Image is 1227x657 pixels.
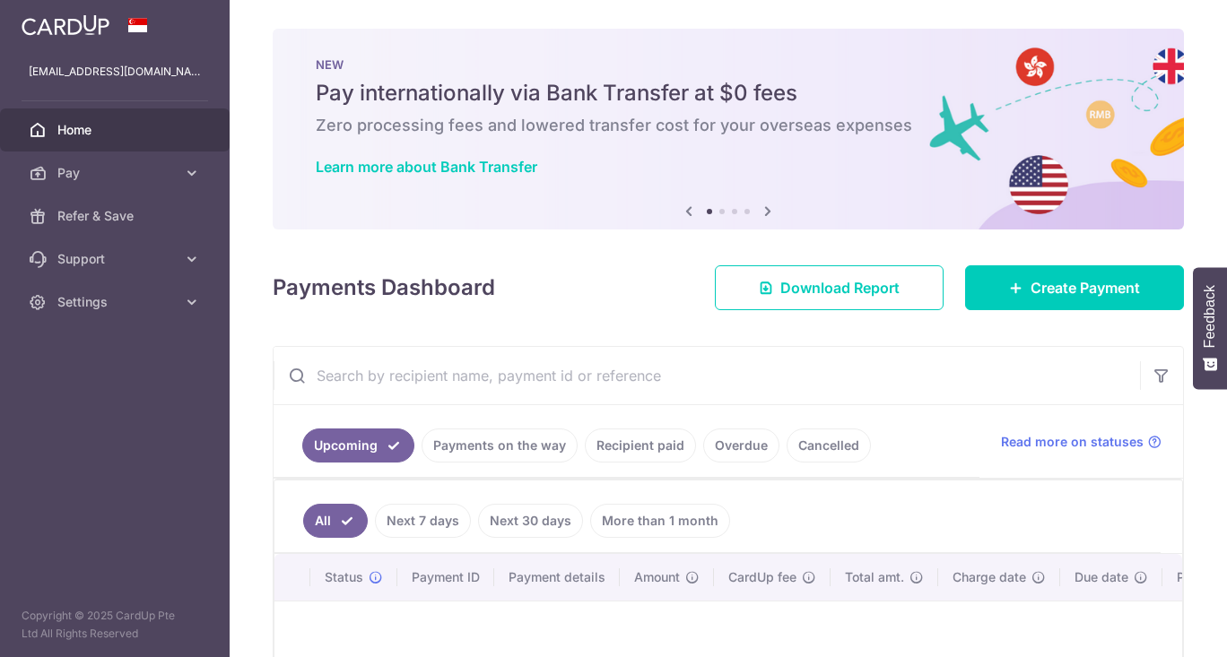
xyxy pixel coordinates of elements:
span: Home [57,121,176,139]
img: CardUp [22,14,109,36]
input: Search by recipient name, payment id or reference [274,347,1140,404]
a: Download Report [715,265,944,310]
span: Read more on statuses [1001,433,1144,451]
img: Bank transfer banner [273,29,1184,229]
a: Cancelled [787,428,871,462]
h6: Zero processing fees and lowered transfer cost for your overseas expenses [316,115,1141,136]
a: All [303,504,368,538]
a: Next 30 days [478,504,583,538]
span: Feedback [1202,285,1218,348]
a: Next 7 days [375,504,471,538]
span: Due date [1075,568,1128,586]
a: Learn more about Bank Transfer [316,158,537,176]
span: Pay [57,164,176,182]
a: Payments on the way [422,428,578,462]
a: Upcoming [302,428,414,462]
h4: Payments Dashboard [273,272,495,304]
span: Total amt. [845,568,904,586]
a: Overdue [703,428,779,462]
a: Create Payment [965,265,1184,310]
button: Feedback - Show survey [1193,267,1227,389]
th: Payment details [494,554,620,601]
span: Charge date [953,568,1026,586]
span: Download Report [780,277,900,298]
a: Recipient paid [585,428,696,462]
span: Support [57,250,176,268]
a: More than 1 month [590,504,730,538]
th: Payment ID [397,554,494,601]
p: [EMAIL_ADDRESS][DOMAIN_NAME] [29,63,201,81]
span: Refer & Save [57,207,176,225]
span: Help [40,13,77,29]
span: Amount [634,568,680,586]
a: Read more on statuses [1001,433,1162,451]
h5: Pay internationally via Bank Transfer at $0 fees [316,79,1141,108]
span: Status [325,568,363,586]
span: CardUp fee [728,568,796,586]
p: NEW [316,57,1141,72]
span: Create Payment [1031,277,1140,298]
span: Settings [57,293,176,311]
